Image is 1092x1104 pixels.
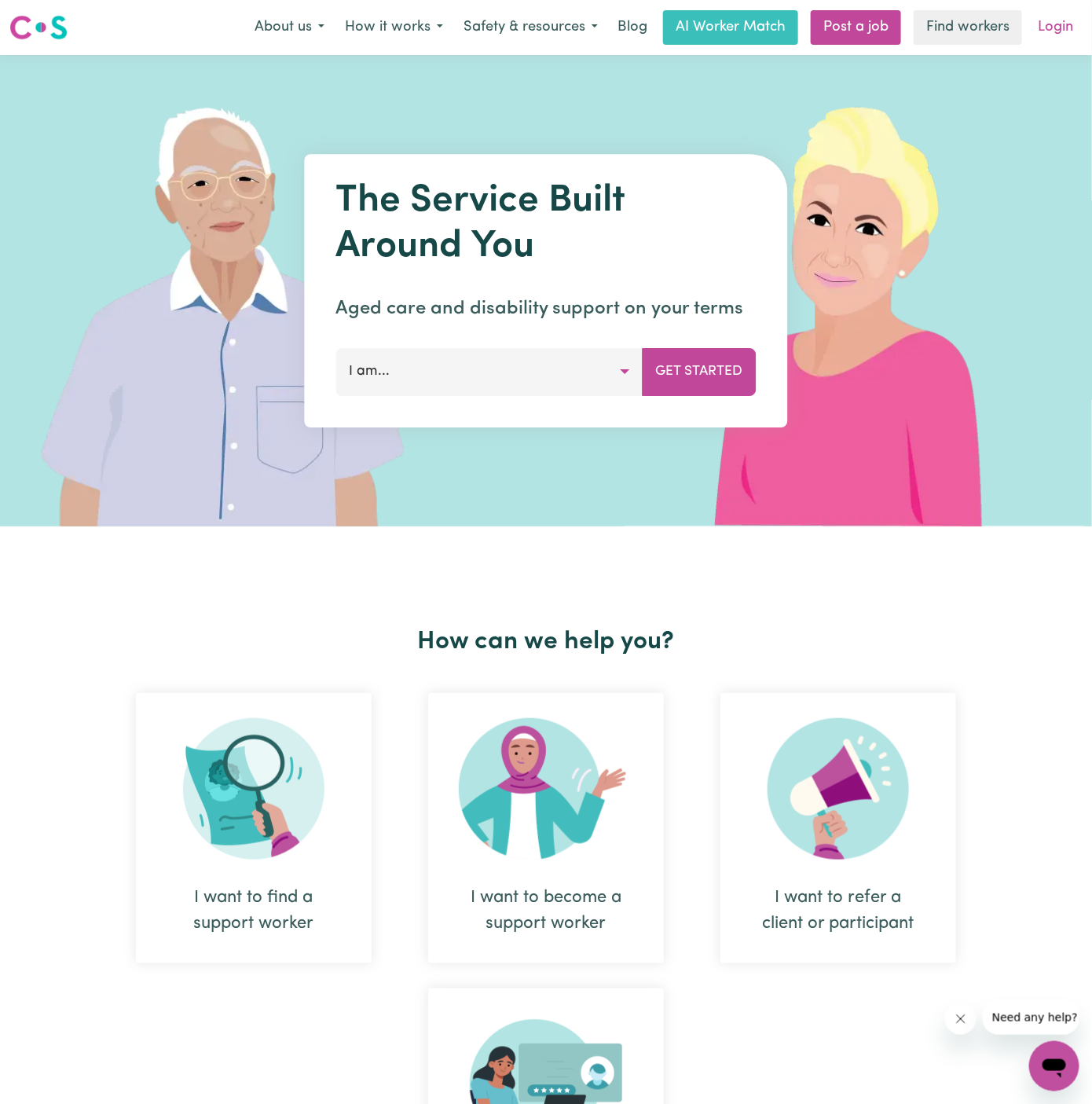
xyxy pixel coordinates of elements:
[983,1000,1079,1035] iframe: Message from company
[1029,1041,1079,1091] iframe: Button to launch messaging window
[663,10,798,45] a: AI Worker Match
[428,693,664,963] div: I want to become a support worker
[183,718,324,860] img: Search
[9,13,68,42] img: Careseekers logo
[1028,10,1083,45] a: Login
[336,179,757,270] h1: The Service Built Around You
[643,348,757,395] button: Get Started
[914,10,1022,45] a: Find workers
[768,718,909,860] img: Refer
[758,885,918,937] div: I want to refer a client or participant
[335,11,453,44] button: How it works
[811,10,901,45] a: Post a job
[336,348,643,395] button: I am...
[108,627,984,657] h2: How can we help you?
[9,9,68,46] a: Careseekers logo
[945,1003,977,1035] iframe: Close message
[720,693,956,963] div: I want to refer a client or participant
[453,11,608,44] button: Safety & resources
[336,295,757,323] p: Aged care and disability support on your terms
[174,885,334,937] div: I want to find a support worker
[136,693,372,963] div: I want to find a support worker
[466,885,626,937] div: I want to become a support worker
[244,11,335,44] button: About us
[459,718,633,860] img: Become Worker
[608,10,657,45] a: Blog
